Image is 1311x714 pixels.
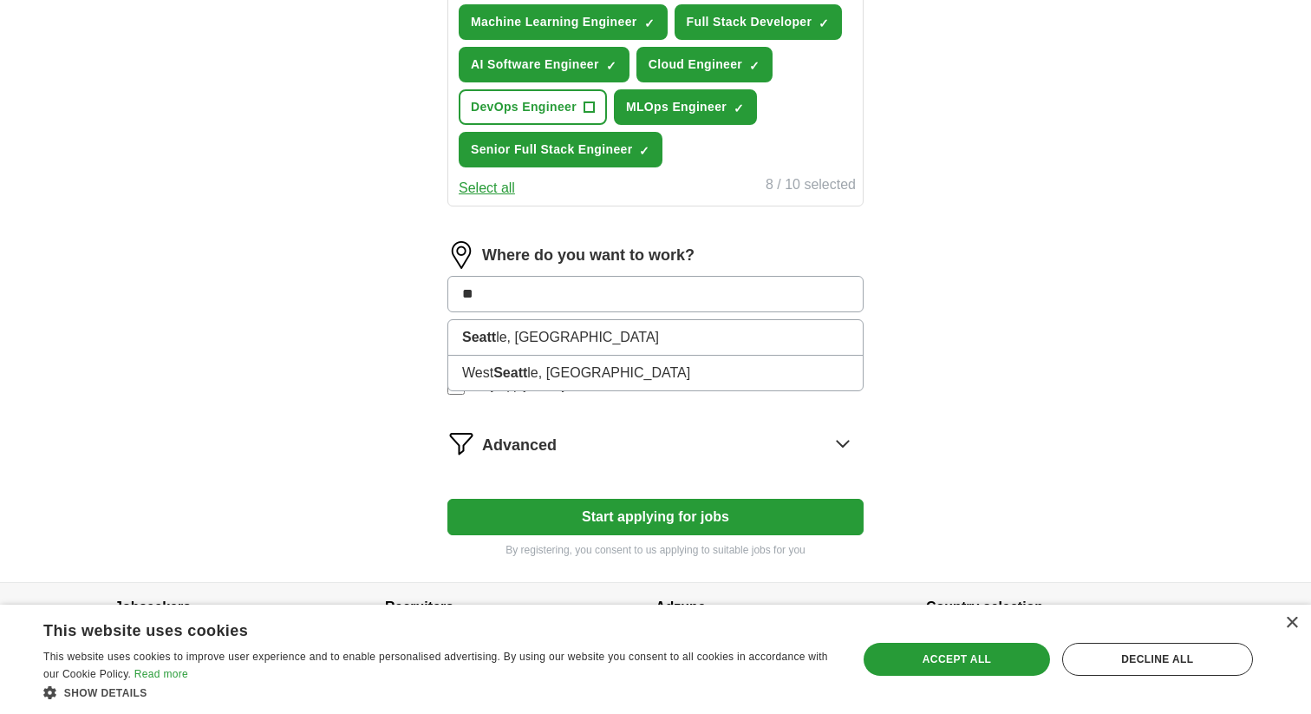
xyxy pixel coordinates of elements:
span: Show details [64,687,147,699]
img: location.png [447,241,475,269]
button: Machine Learning Engineer✓ [459,4,668,40]
span: ✓ [644,16,655,30]
button: Full Stack Developer✓ [675,4,843,40]
div: Decline all [1062,643,1253,676]
div: This website uses cookies [43,615,790,641]
strong: Seatt [493,365,527,380]
a: Read more, opens a new window [134,668,188,680]
span: ✓ [749,59,760,73]
strong: Seatt [462,330,496,344]
p: By registering, you consent to us applying to suitable jobs for you [447,542,864,558]
button: Cloud Engineer✓ [636,47,773,82]
span: Advanced [482,434,557,457]
span: This website uses cookies to improve user experience and to enable personalised advertising. By u... [43,651,828,680]
div: Close [1285,617,1298,630]
span: MLOps Engineer [626,98,727,116]
div: Show details [43,684,833,701]
span: Machine Learning Engineer [471,13,637,31]
button: Start applying for jobs [447,499,864,535]
span: ✓ [639,144,649,158]
div: Accept all [864,643,1049,676]
button: Select all [459,178,515,199]
span: Full Stack Developer [687,13,812,31]
span: ✓ [819,16,829,30]
div: 8 / 10 selected [766,174,856,199]
span: AI Software Engineer [471,56,599,74]
h4: Country selection [926,583,1197,632]
button: DevOps Engineer [459,89,607,125]
li: West le, [GEOGRAPHIC_DATA] [448,356,863,390]
button: AI Software Engineer✓ [459,47,629,82]
span: Senior Full Stack Engineer [471,141,632,159]
span: ✓ [606,59,616,73]
button: MLOps Engineer✓ [614,89,757,125]
label: Where do you want to work? [482,244,695,267]
li: le, [GEOGRAPHIC_DATA] [448,320,863,356]
span: DevOps Engineer [471,98,577,116]
span: ✓ [734,102,744,115]
img: filter [447,429,475,457]
span: Cloud Engineer [649,56,742,74]
button: Senior Full Stack Engineer✓ [459,132,662,167]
